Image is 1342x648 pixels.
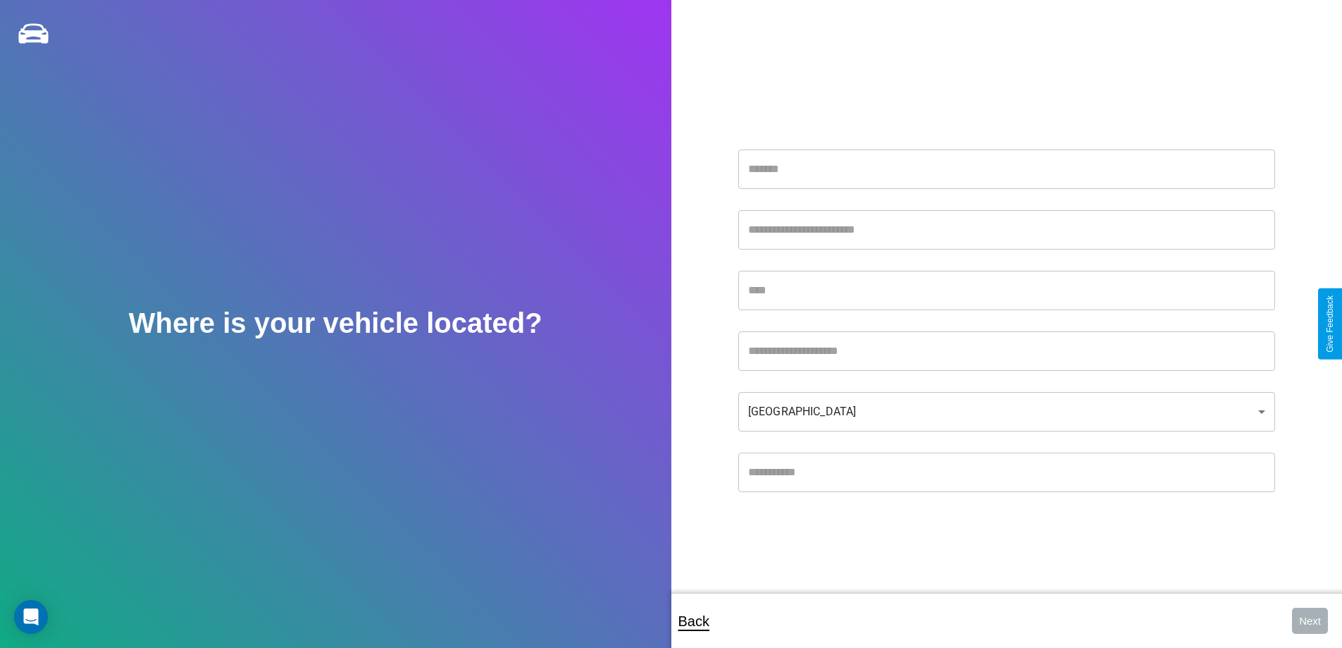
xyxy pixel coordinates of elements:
[1292,608,1328,634] button: Next
[678,609,709,634] p: Back
[129,307,542,339] h2: Where is your vehicle located?
[738,392,1275,432] div: [GEOGRAPHIC_DATA]
[14,600,48,634] div: Open Intercom Messenger
[1325,295,1335,353] div: Give Feedback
